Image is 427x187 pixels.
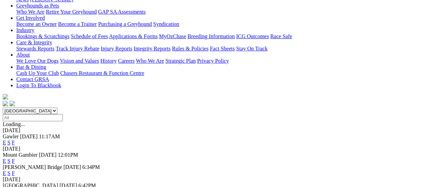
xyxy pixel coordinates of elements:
[236,33,269,39] a: ICG Outcomes
[16,58,58,64] a: We Love Our Dogs
[64,164,81,170] span: [DATE]
[16,15,45,21] a: Get Involved
[16,21,424,27] div: Get Involved
[16,3,59,9] a: Greyhounds as Pets
[16,64,46,70] a: Bar & Dining
[7,170,11,176] a: S
[3,101,8,106] img: facebook.svg
[16,76,49,82] a: Contact GRSA
[16,33,424,40] div: Industry
[210,46,235,51] a: Fact Sheets
[3,164,62,170] span: [PERSON_NAME] Bridge
[101,46,132,51] a: Injury Reports
[16,40,52,45] a: Care & Integrity
[56,46,99,51] a: Track Injury Rebate
[136,58,164,64] a: Who We Are
[16,33,69,39] a: Bookings & Scratchings
[172,46,209,51] a: Rules & Policies
[60,70,144,76] a: Chasers Restaurant & Function Centre
[16,9,45,15] a: Who We Are
[16,70,424,76] div: Bar & Dining
[159,33,186,39] a: MyOzChase
[3,134,19,139] span: Gawler
[16,46,54,51] a: Stewards Reports
[236,46,267,51] a: Stay On Track
[39,152,57,158] span: [DATE]
[16,82,61,88] a: Login To Blackbook
[118,58,135,64] a: Careers
[12,170,15,176] a: F
[165,58,196,64] a: Strategic Plan
[16,46,424,52] div: Care & Integrity
[46,9,97,15] a: Retire Your Greyhound
[197,58,229,64] a: Privacy Policy
[3,158,6,164] a: E
[58,21,97,27] a: Become a Trainer
[3,140,6,145] a: E
[60,58,99,64] a: Vision and Values
[3,121,25,127] span: Loading...
[58,152,78,158] span: 12:01PM
[3,94,8,99] img: logo-grsa-white.png
[134,46,171,51] a: Integrity Reports
[12,140,15,145] a: F
[16,27,34,33] a: Industry
[100,58,117,64] a: History
[7,158,11,164] a: S
[98,9,146,15] a: GAP SA Assessments
[3,152,38,158] span: Mount Gambier
[188,33,235,39] a: Breeding Information
[3,170,6,176] a: E
[270,33,292,39] a: Race Safe
[12,158,15,164] a: F
[3,114,63,121] input: Select date
[98,21,152,27] a: Purchasing a Greyhound
[7,140,11,145] a: S
[71,33,108,39] a: Schedule of Fees
[109,33,158,39] a: Applications & Forms
[20,134,38,139] span: [DATE]
[16,21,57,27] a: Become an Owner
[153,21,179,27] a: Syndication
[3,176,424,183] div: [DATE]
[16,58,424,64] div: About
[10,101,15,106] img: twitter.svg
[3,146,424,152] div: [DATE]
[16,52,30,58] a: About
[16,70,59,76] a: Cash Up Your Club
[82,164,100,170] span: 6:34PM
[16,9,424,15] div: Greyhounds as Pets
[3,127,424,134] div: [DATE]
[39,134,60,139] span: 11:17AM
